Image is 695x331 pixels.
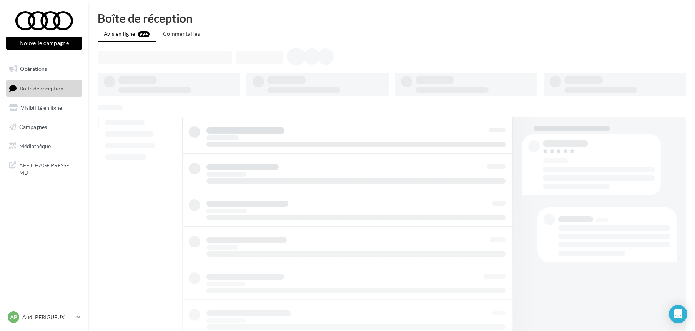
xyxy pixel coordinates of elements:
[5,80,84,97] a: Boîte de réception
[98,12,686,24] div: Boîte de réception
[20,65,47,72] span: Opérations
[5,138,84,154] a: Médiathèque
[19,142,51,149] span: Médiathèque
[669,305,687,323] div: Open Intercom Messenger
[163,30,200,37] span: Commentaires
[5,61,84,77] a: Opérations
[6,37,82,50] button: Nouvelle campagne
[5,100,84,116] a: Visibilité en ligne
[22,313,73,321] p: Audi PERIGUEUX
[6,310,82,324] a: AP Audi PERIGUEUX
[5,119,84,135] a: Campagnes
[19,124,47,130] span: Campagnes
[5,157,84,180] a: AFFICHAGE PRESSE MD
[21,104,62,111] span: Visibilité en ligne
[20,85,63,91] span: Boîte de réception
[10,313,17,321] span: AP
[19,160,79,177] span: AFFICHAGE PRESSE MD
